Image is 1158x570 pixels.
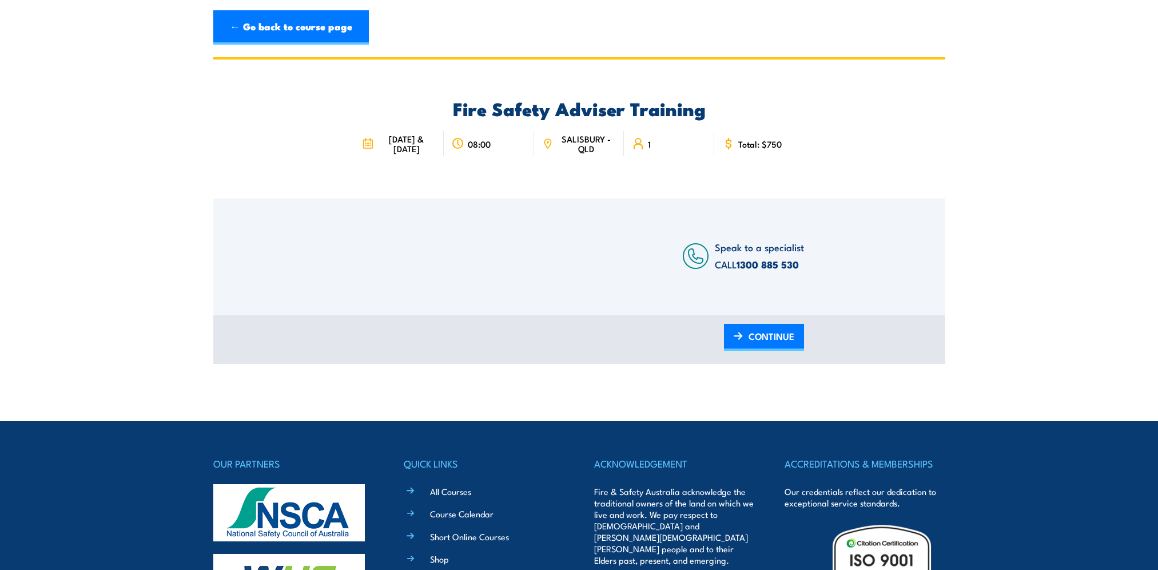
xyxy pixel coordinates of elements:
[648,139,651,149] span: 1
[594,456,754,472] h4: ACKNOWLEDGEMENT
[404,456,564,472] h4: QUICK LINKS
[213,484,365,541] img: nsca-logo-footer
[749,321,794,351] span: CONTINUE
[430,508,494,520] a: Course Calendar
[468,139,491,149] span: 08:00
[785,486,945,509] p: Our credentials reflect our dedication to exceptional service standards.
[377,134,436,153] span: [DATE] & [DATE]
[430,485,471,497] a: All Courses
[724,324,804,351] a: CONTINUE
[213,10,369,45] a: ← Go back to course page
[738,139,782,149] span: Total: $750
[430,531,509,543] a: Short Online Courses
[715,240,804,271] span: Speak to a specialist CALL
[213,456,373,472] h4: OUR PARTNERS
[430,553,449,565] a: Shop
[556,134,616,153] span: SALISBURY - QLD
[737,257,799,272] a: 1300 885 530
[785,456,945,472] h4: ACCREDITATIONS & MEMBERSHIPS
[354,100,804,116] h2: Fire Safety Adviser Training
[594,486,754,566] p: Fire & Safety Australia acknowledge the traditional owners of the land on which we live and work....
